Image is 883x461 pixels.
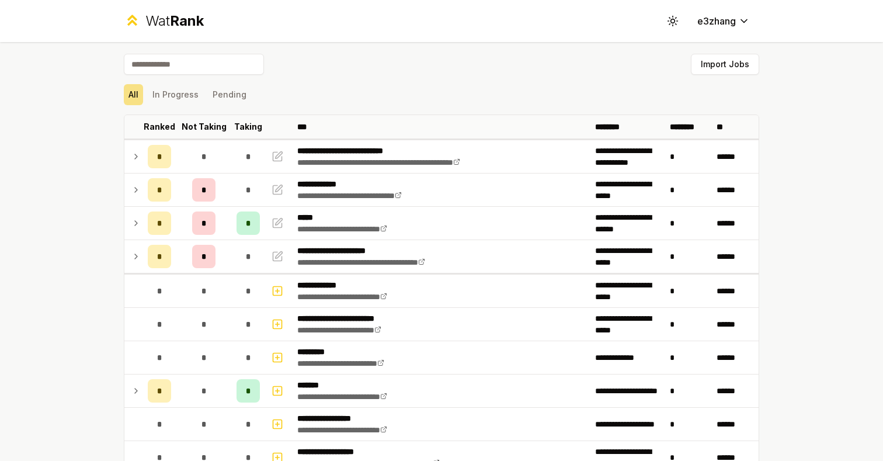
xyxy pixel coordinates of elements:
[688,11,759,32] button: e3zhang
[691,54,759,75] button: Import Jobs
[124,84,143,105] button: All
[144,121,175,133] p: Ranked
[148,84,203,105] button: In Progress
[124,12,204,30] a: WatRank
[234,121,262,133] p: Taking
[170,12,204,29] span: Rank
[208,84,251,105] button: Pending
[145,12,204,30] div: Wat
[697,14,736,28] span: e3zhang
[182,121,227,133] p: Not Taking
